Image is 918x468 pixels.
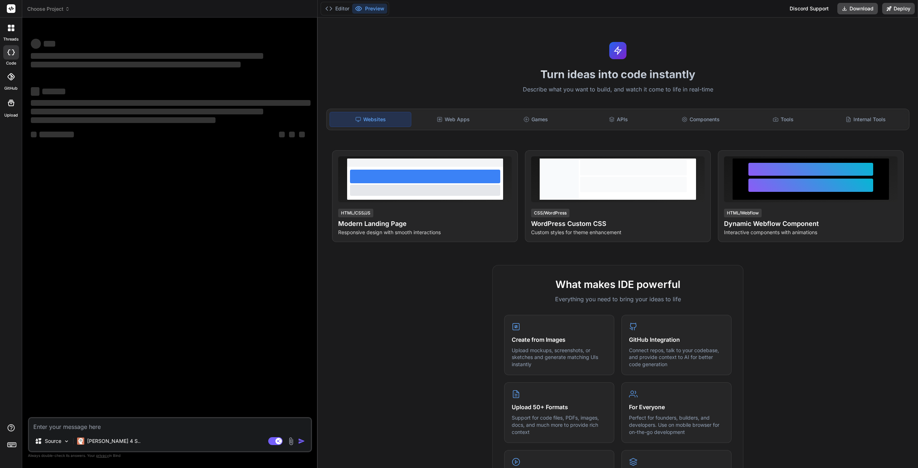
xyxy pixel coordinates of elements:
[44,41,55,47] span: ‌
[322,85,914,94] p: Describe what you want to build, and watch it come to life in real-time
[495,112,576,127] div: Games
[338,209,373,217] div: HTML/CSS/JS
[338,219,512,229] h4: Modern Landing Page
[512,403,607,411] h4: Upload 50+ Formats
[330,112,411,127] div: Websites
[322,68,914,81] h1: Turn ideas into code instantly
[629,403,724,411] h4: For Everyone
[77,438,84,445] img: Claude 4 Sonnet
[825,112,906,127] div: Internal Tools
[322,4,352,14] button: Editor
[6,60,16,66] label: code
[743,112,824,127] div: Tools
[512,414,607,435] p: Support for code files, PDFs, images, docs, and much more to provide rich context
[45,438,61,445] p: Source
[785,3,833,14] div: Discord Support
[629,347,724,368] p: Connect repos, talk to your codebase, and provide context to AI for better code generation
[31,100,311,106] span: ‌
[837,3,878,14] button: Download
[413,112,494,127] div: Web Apps
[28,452,312,459] p: Always double-check its answers. Your in Bind
[31,132,37,137] span: ‌
[31,109,263,114] span: ‌
[504,295,732,303] p: Everything you need to bring your ideas to life
[31,39,41,49] span: ‌
[352,4,387,14] button: Preview
[512,347,607,368] p: Upload mockups, screenshots, or sketches and generate matching UIs instantly
[578,112,659,127] div: APIs
[87,438,141,445] p: [PERSON_NAME] 4 S..
[279,132,285,137] span: ‌
[531,219,705,229] h4: WordPress Custom CSS
[298,438,305,445] img: icon
[287,437,295,445] img: attachment
[39,132,74,137] span: ‌
[629,335,724,344] h4: GitHub Integration
[27,5,70,13] span: Choose Project
[299,132,305,137] span: ‌
[660,112,741,127] div: Components
[3,36,19,42] label: threads
[531,209,569,217] div: CSS/WordPress
[531,229,705,236] p: Custom styles for theme enhancement
[724,229,898,236] p: Interactive components with animations
[31,62,241,67] span: ‌
[724,209,762,217] div: HTML/Webflow
[31,117,216,123] span: ‌
[724,219,898,229] h4: Dynamic Webflow Component
[504,277,732,292] h2: What makes IDE powerful
[63,438,70,444] img: Pick Models
[629,414,724,435] p: Perfect for founders, builders, and developers. Use on mobile browser for on-the-go development
[31,87,39,96] span: ‌
[42,89,65,94] span: ‌
[338,229,512,236] p: Responsive design with smooth interactions
[4,85,18,91] label: GitHub
[289,132,295,137] span: ‌
[512,335,607,344] h4: Create from Images
[4,112,18,118] label: Upload
[96,453,109,458] span: privacy
[882,3,915,14] button: Deploy
[31,53,263,59] span: ‌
